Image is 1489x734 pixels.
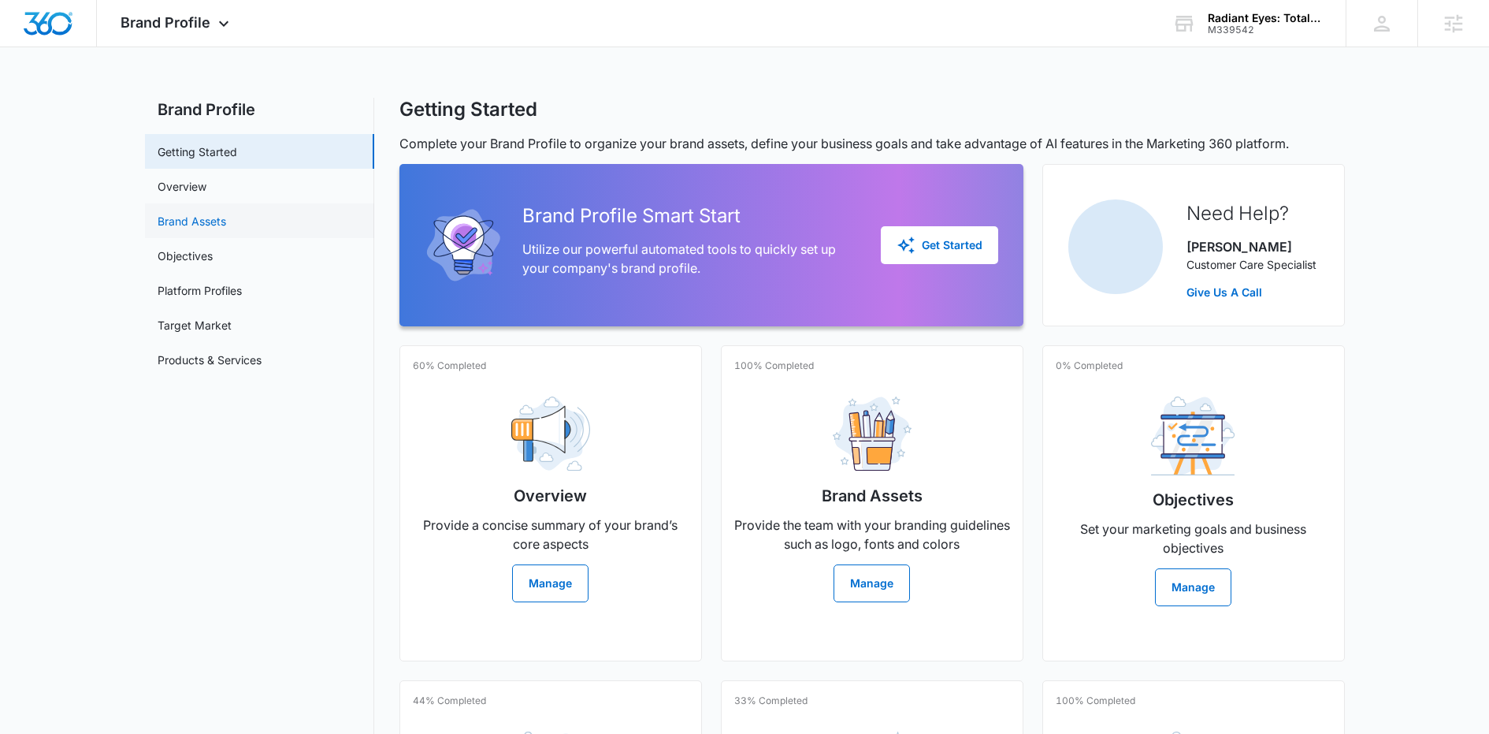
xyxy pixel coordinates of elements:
p: Set your marketing goals and business objectives [1056,520,1331,557]
a: Target Market [158,317,232,333]
a: Give Us A Call [1186,284,1316,300]
h2: Brand Assets [822,484,923,508]
p: Utilize our powerful automated tools to quickly set up your company's brand profile. [522,240,856,278]
h2: Brand Profile Smart Start [522,202,856,230]
a: 0% CompletedObjectivesSet your marketing goals and business objectivesManage [1042,345,1345,661]
h1: Getting Started [399,98,537,121]
a: Getting Started [158,143,237,160]
p: 44% Completed [413,694,486,708]
h2: Need Help? [1186,199,1316,228]
p: 0% Completed [1056,359,1123,373]
button: Get Started [881,226,998,264]
a: Products & Services [158,352,262,368]
a: Objectives [158,248,213,264]
p: 60% Completed [413,359,486,373]
div: account id [1208,24,1323,35]
button: Manage [1155,568,1231,606]
a: Brand Assets [158,213,226,229]
p: Complete your Brand Profile to organize your brand assets, define your business goals and take ad... [399,134,1345,153]
span: Brand Profile [121,14,210,31]
a: 60% CompletedOverviewProvide a concise summary of your brand’s core aspectsManage [399,345,702,661]
p: 100% Completed [734,359,814,373]
p: 100% Completed [1056,694,1135,708]
button: Manage [834,564,910,602]
h2: Overview [514,484,587,508]
p: Provide the team with your branding guidelines such as logo, fonts and colors [734,516,1010,553]
img: Lauren Moss [1068,199,1163,294]
a: Platform Profiles [158,282,242,299]
a: 100% CompletedBrand AssetsProvide the team with your branding guidelines such as logo, fonts and ... [721,345,1023,661]
div: account name [1208,12,1323,24]
h2: Objectives [1153,488,1234,512]
a: Overview [158,178,206,195]
div: Get Started [897,236,982,255]
h2: Brand Profile [145,98,374,121]
button: Manage [512,564,589,602]
p: [PERSON_NAME] [1186,237,1316,256]
p: Provide a concise summary of your brand’s core aspects [413,516,689,553]
p: Customer Care Specialist [1186,256,1316,273]
p: 33% Completed [734,694,808,708]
